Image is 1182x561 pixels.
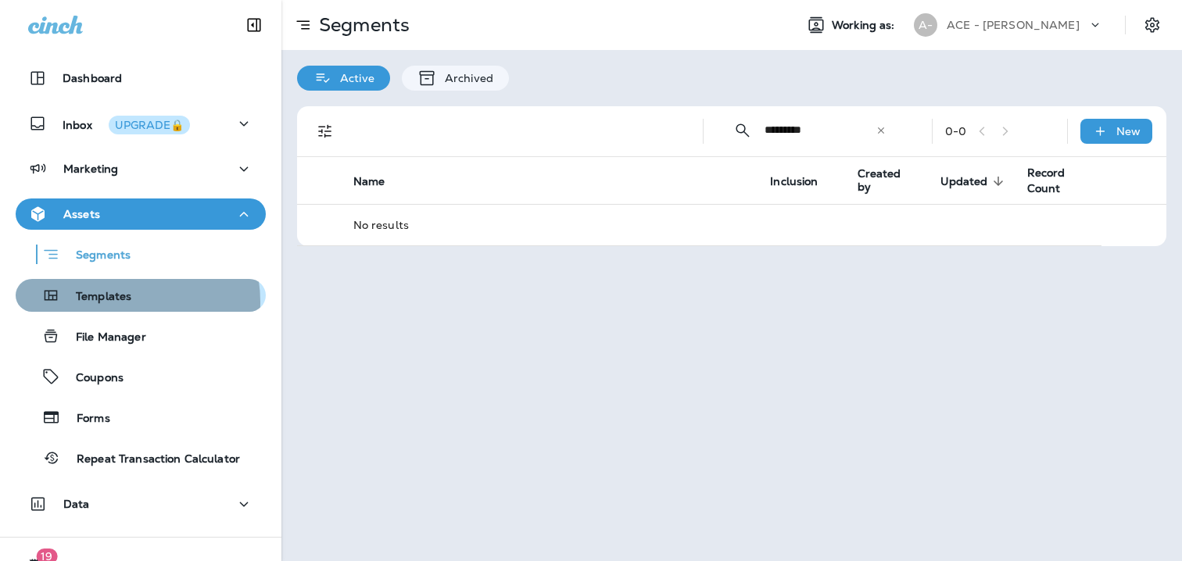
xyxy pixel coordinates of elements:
p: New [1116,125,1141,138]
p: File Manager [60,331,146,345]
button: Assets [16,198,266,230]
div: A- [914,13,937,37]
p: Archived [437,72,493,84]
p: Repeat Transaction Calculator [61,452,240,467]
p: Dashboard [63,72,122,84]
button: Settings [1138,11,1166,39]
span: Name [353,175,385,188]
button: InboxUPGRADE🔒 [16,108,266,139]
span: Inclusion [770,175,818,188]
p: Segments [313,13,410,37]
span: Created by [858,167,901,194]
p: Active [332,72,374,84]
p: Data [63,498,90,510]
button: UPGRADE🔒 [109,116,190,134]
button: Forms [16,401,266,434]
button: Collapse Search [727,115,758,146]
button: Templates [16,279,266,312]
span: Created by [858,167,922,194]
button: Marketing [16,153,266,184]
button: Segments [16,238,266,271]
button: Filters [310,116,341,147]
p: Coupons [60,371,124,386]
button: Collapse Sidebar [232,9,276,41]
span: Name [353,174,406,188]
div: UPGRADE🔒 [115,120,184,130]
p: Forms [61,412,110,427]
p: Inbox [63,116,190,132]
button: Data [16,488,266,520]
span: Updated [940,175,988,188]
p: Templates [60,290,131,305]
p: Assets [63,208,100,220]
button: Dashboard [16,63,266,94]
button: Repeat Transaction Calculator [16,441,266,474]
span: Inclusion [770,174,838,188]
p: Marketing [63,163,118,175]
span: Record Count [1027,166,1066,195]
button: Coupons [16,360,266,393]
div: 0 - 0 [945,125,966,138]
button: File Manager [16,320,266,352]
span: Working as: [832,19,898,32]
p: ACE - [PERSON_NAME] [947,19,1080,31]
td: No results [341,204,1101,245]
p: Segments [60,248,131,264]
span: Updated [940,174,1008,188]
